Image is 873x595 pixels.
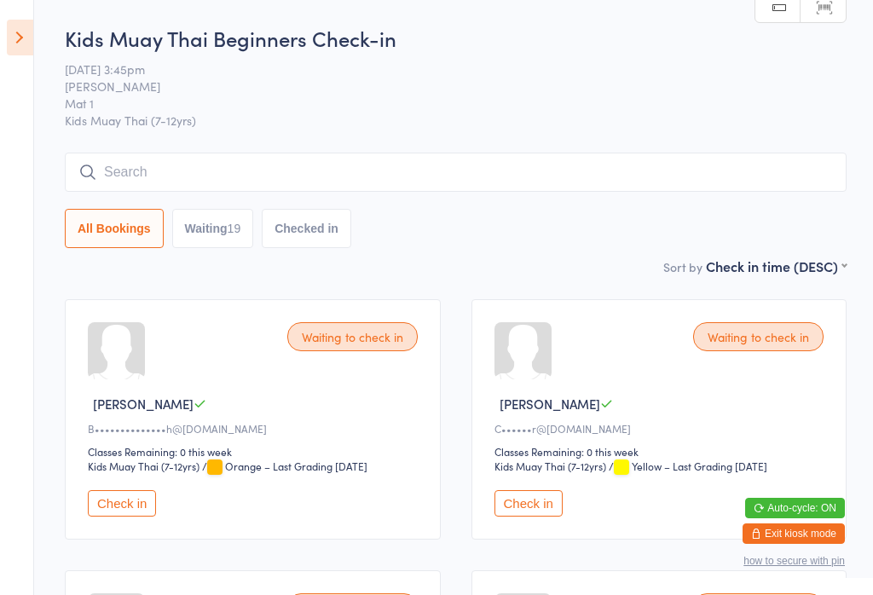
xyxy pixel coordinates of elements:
span: [PERSON_NAME] [500,395,600,413]
label: Sort by [663,258,702,275]
button: All Bookings [65,209,164,248]
input: Search [65,153,847,192]
button: Exit kiosk mode [743,523,845,544]
span: [PERSON_NAME] [93,395,194,413]
div: Kids Muay Thai (7-12yrs) [88,459,199,473]
button: Check in [88,490,156,517]
h2: Kids Muay Thai Beginners Check-in [65,24,847,52]
button: Waiting19 [172,209,254,248]
div: Kids Muay Thai (7-12yrs) [494,459,606,473]
span: / Yellow – Last Grading [DATE] [609,459,767,473]
button: Check in [494,490,563,517]
div: B••••••••••••••h@[DOMAIN_NAME] [88,421,423,436]
div: Waiting to check in [287,322,418,351]
button: Auto-cycle: ON [745,498,845,518]
span: Mat 1 [65,95,820,112]
span: [PERSON_NAME] [65,78,820,95]
div: 19 [228,222,241,235]
div: Waiting to check in [693,322,824,351]
div: C••••••r@[DOMAIN_NAME] [494,421,830,436]
div: Check in time (DESC) [706,257,847,275]
span: Kids Muay Thai (7-12yrs) [65,112,847,129]
button: Checked in [262,209,351,248]
button: how to secure with pin [743,555,845,567]
div: Classes Remaining: 0 this week [88,444,423,459]
span: [DATE] 3:45pm [65,61,820,78]
div: Classes Remaining: 0 this week [494,444,830,459]
span: / Orange – Last Grading [DATE] [202,459,367,473]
